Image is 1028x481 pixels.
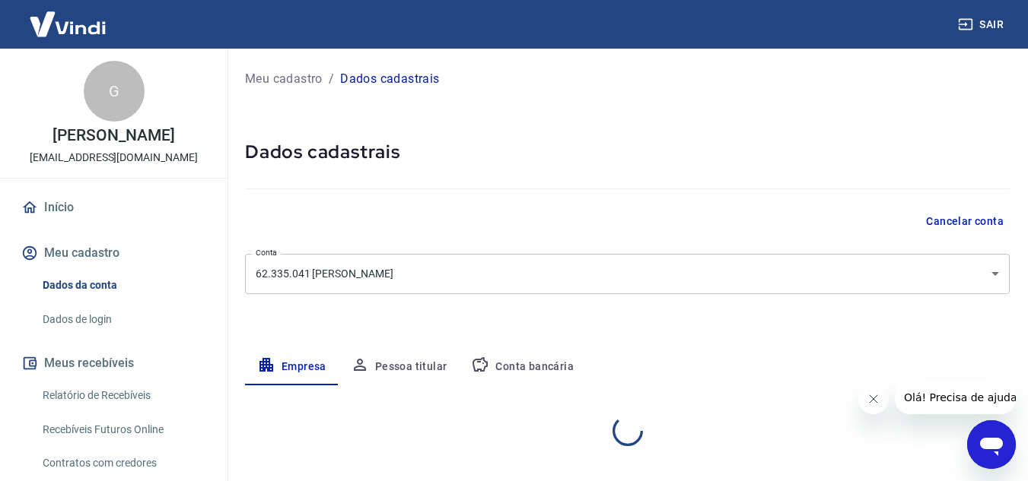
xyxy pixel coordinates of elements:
[245,349,339,385] button: Empresa
[18,347,209,380] button: Meus recebíveis
[339,349,460,385] button: Pessoa titular
[18,191,209,224] a: Início
[340,70,439,88] p: Dados cadastrais
[37,380,209,411] a: Relatório de Recebíveis
[245,254,1010,294] div: 62.335.041 [PERSON_NAME]
[18,1,117,47] img: Vindi
[37,270,209,301] a: Dados da conta
[955,11,1010,39] button: Sair
[37,304,209,335] a: Dados de login
[920,207,1010,236] button: Cancelar conta
[459,349,586,385] button: Conta bancária
[37,448,209,479] a: Contratos com credores
[18,236,209,270] button: Meu cadastro
[245,140,1010,164] h5: Dados cadastrais
[37,414,209,445] a: Recebíveis Futuros Online
[84,61,145,122] div: G
[30,150,198,166] p: [EMAIL_ADDRESS][DOMAIN_NAME]
[256,247,277,258] label: Conta
[895,381,1016,414] iframe: Mensagem da empresa
[329,70,334,88] p: /
[858,384,889,414] iframe: Fechar mensagem
[9,11,128,23] span: Olá! Precisa de ajuda?
[967,420,1016,469] iframe: Botão para abrir a janela de mensagens
[245,70,323,88] a: Meu cadastro
[53,128,174,144] p: [PERSON_NAME]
